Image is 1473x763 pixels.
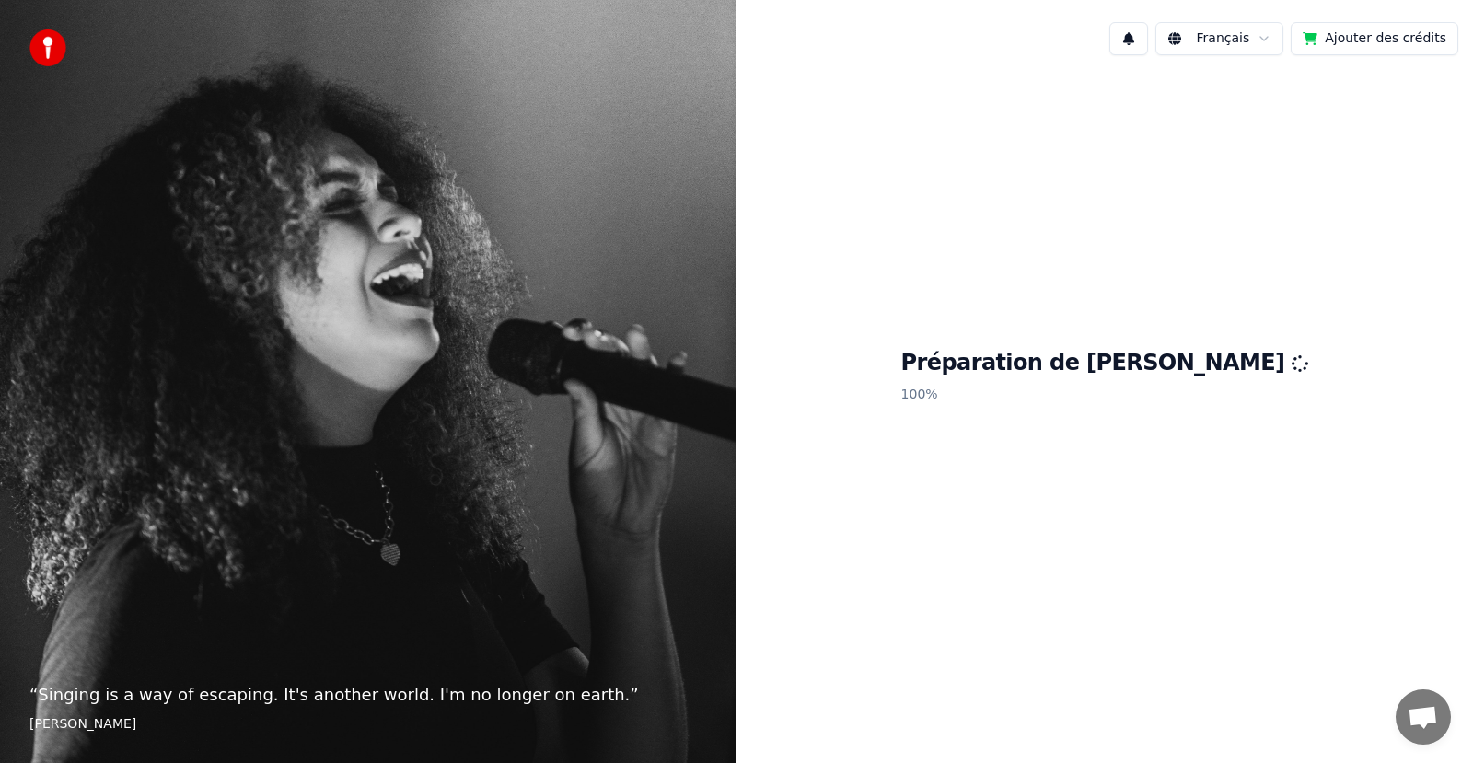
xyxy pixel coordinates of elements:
p: “ Singing is a way of escaping. It's another world. I'm no longer on earth. ” [29,682,707,708]
div: Ouvrir le chat [1396,689,1451,745]
h1: Préparation de [PERSON_NAME] [901,349,1309,378]
button: Ajouter des crédits [1291,22,1458,55]
footer: [PERSON_NAME] [29,715,707,734]
p: 100 % [901,378,1309,411]
img: youka [29,29,66,66]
